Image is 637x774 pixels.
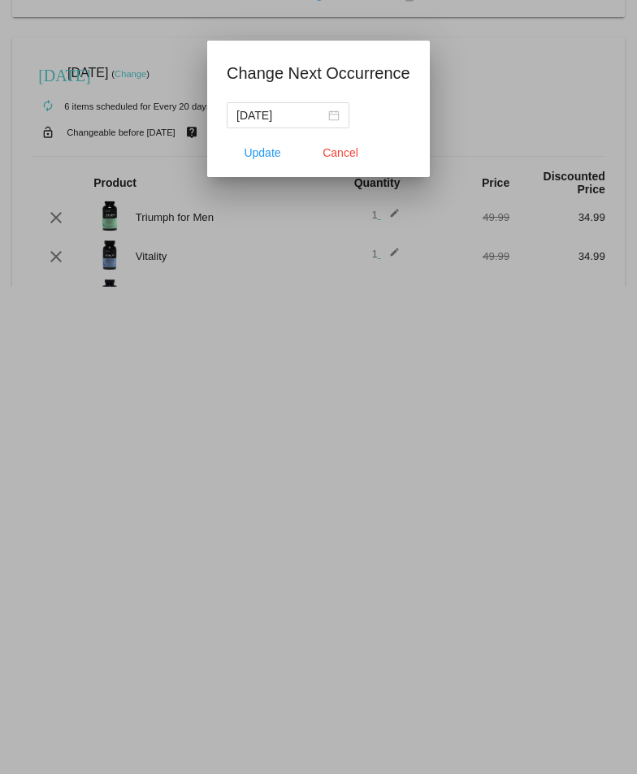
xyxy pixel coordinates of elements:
[227,138,298,167] button: Update
[305,138,376,167] button: Close dialog
[227,60,410,86] h1: Change Next Occurrence
[245,146,281,159] span: Update
[323,146,358,159] span: Cancel
[236,106,325,124] input: Select date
